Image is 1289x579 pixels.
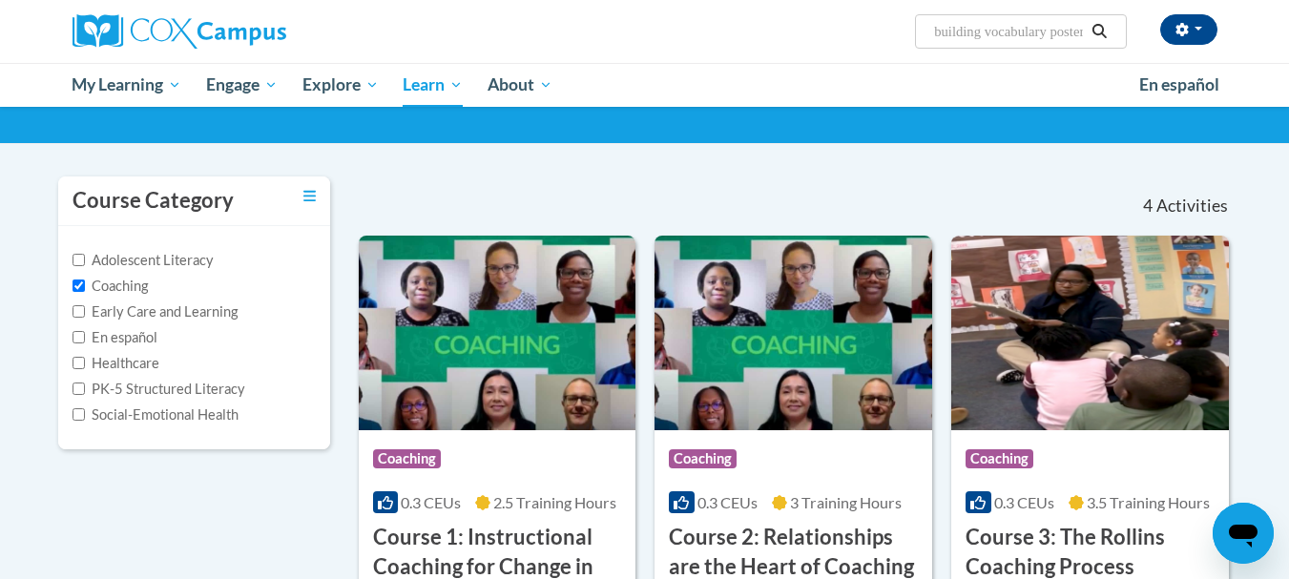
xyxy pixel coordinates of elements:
[73,379,245,400] label: PK-5 Structured Literacy
[697,493,758,511] span: 0.3 CEUs
[73,331,85,343] input: Checkbox for Options
[73,276,148,297] label: Coaching
[73,408,85,421] input: Checkbox for Options
[73,14,286,49] img: Cox Campus
[994,493,1054,511] span: 0.3 CEUs
[73,327,157,348] label: En español
[73,250,214,271] label: Adolescent Literacy
[194,63,290,107] a: Engage
[73,357,85,369] input: Checkbox for Options
[73,254,85,266] input: Checkbox for Options
[73,404,239,425] label: Social-Emotional Health
[401,493,461,511] span: 0.3 CEUs
[73,186,234,216] h3: Course Category
[488,73,552,96] span: About
[290,63,391,107] a: Explore
[1085,20,1113,43] button: Search
[1087,493,1210,511] span: 3.5 Training Hours
[73,14,435,49] a: Cox Campus
[60,63,195,107] a: My Learning
[73,353,159,374] label: Healthcare
[373,449,441,468] span: Coaching
[1143,196,1153,217] span: 4
[1127,65,1232,105] a: En español
[73,279,85,292] input: Checkbox for Options
[1156,196,1228,217] span: Activities
[932,20,1085,43] input: Search Courses
[72,73,181,96] span: My Learning
[206,73,278,96] span: Engage
[44,63,1246,107] div: Main menu
[475,63,565,107] a: About
[302,73,379,96] span: Explore
[966,449,1033,468] span: Coaching
[359,236,636,430] img: Course Logo
[73,383,85,395] input: Checkbox for Options
[73,301,238,322] label: Early Care and Learning
[390,63,475,107] a: Learn
[493,493,616,511] span: 2.5 Training Hours
[655,236,932,430] img: Course Logo
[73,305,85,318] input: Checkbox for Options
[403,73,463,96] span: Learn
[303,186,316,207] a: Toggle collapse
[1213,503,1274,564] iframe: Button to launch messaging window
[1160,14,1217,45] button: Account Settings
[1139,74,1219,94] span: En español
[951,236,1229,430] img: Course Logo
[669,449,737,468] span: Coaching
[790,493,902,511] span: 3 Training Hours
